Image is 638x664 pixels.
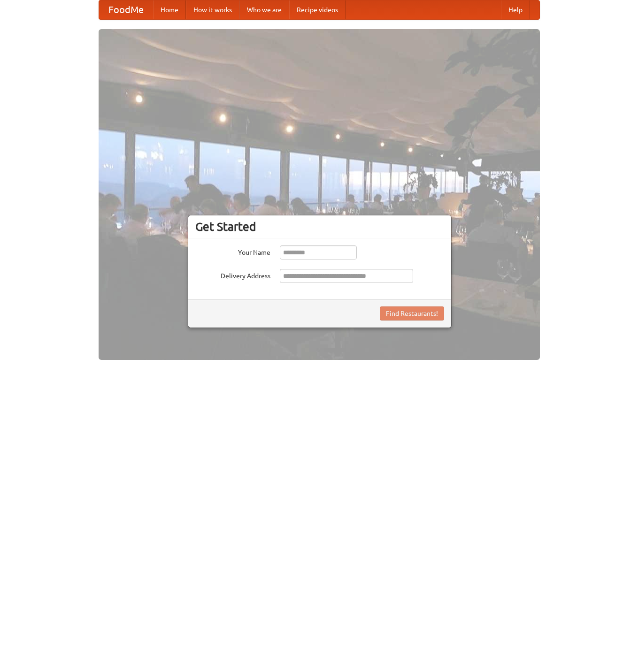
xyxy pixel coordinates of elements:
[195,245,270,257] label: Your Name
[153,0,186,19] a: Home
[99,0,153,19] a: FoodMe
[186,0,239,19] a: How it works
[195,269,270,281] label: Delivery Address
[501,0,530,19] a: Help
[195,220,444,234] h3: Get Started
[380,306,444,321] button: Find Restaurants!
[239,0,289,19] a: Who we are
[289,0,346,19] a: Recipe videos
